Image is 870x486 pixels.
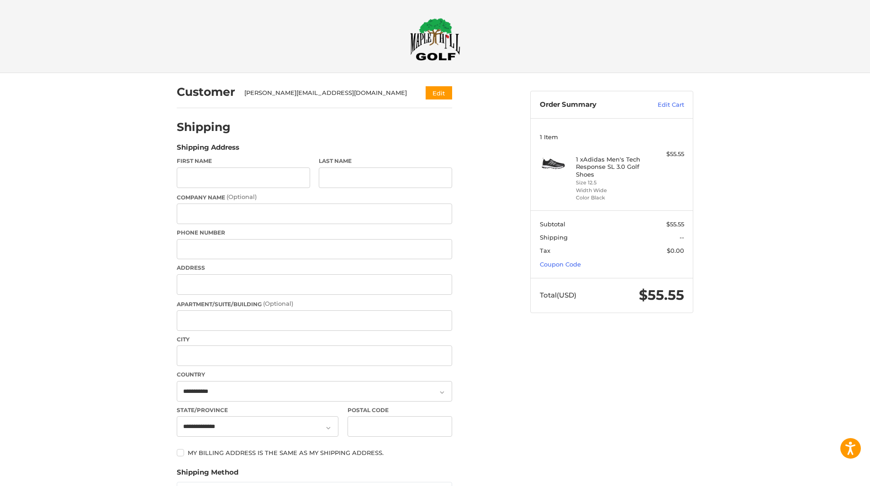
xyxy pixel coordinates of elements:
span: Total (USD) [540,291,576,299]
h2: Shipping [177,120,231,134]
label: Postal Code [348,406,453,414]
li: Color Black [576,194,646,202]
label: First Name [177,157,310,165]
a: Coupon Code [540,261,581,268]
span: Subtotal [540,220,565,228]
h3: Order Summary [540,100,638,110]
label: City [177,335,452,344]
label: Address [177,264,452,272]
li: Width Wide [576,187,646,194]
div: $55.55 [648,150,684,159]
legend: Shipping Method [177,467,238,482]
span: $0.00 [667,247,684,254]
h3: 1 Item [540,133,684,141]
button: Edit [426,86,452,99]
span: Shipping [540,234,568,241]
div: [PERSON_NAME][EMAIL_ADDRESS][DOMAIN_NAME] [244,89,408,98]
label: State/Province [177,406,338,414]
iframe: Google Customer Reviews [795,461,870,486]
small: (Optional) [227,193,257,200]
label: Last Name [319,157,452,165]
h2: Customer [177,85,235,99]
li: Size 12.5 [576,179,646,187]
label: Apartment/Suite/Building [177,299,452,308]
span: Tax [540,247,550,254]
img: Maple Hill Golf [410,18,460,61]
span: $55.55 [639,287,684,303]
a: Edit Cart [638,100,684,110]
label: Company Name [177,193,452,202]
label: Country [177,371,452,379]
span: $55.55 [666,220,684,228]
small: (Optional) [263,300,293,307]
label: Phone Number [177,229,452,237]
span: -- [680,234,684,241]
label: My billing address is the same as my shipping address. [177,449,452,456]
h4: 1 x Adidas Men's Tech Response SL 3.0 Golf Shoes [576,156,646,178]
legend: Shipping Address [177,142,239,157]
